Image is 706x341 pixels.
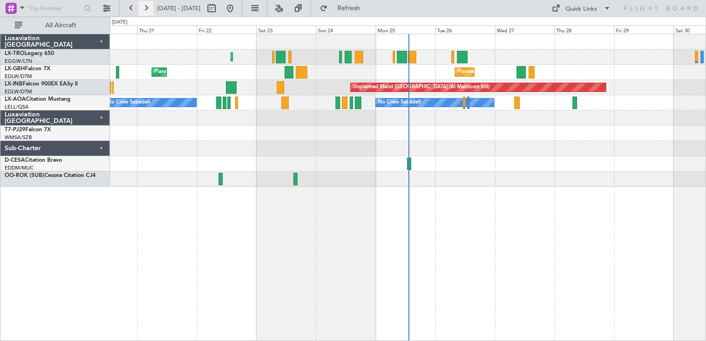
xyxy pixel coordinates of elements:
[5,66,50,72] a: LX-GBHFalcon 7X
[5,73,32,80] a: EDLW/DTM
[10,18,100,33] button: All Aircraft
[614,25,674,34] div: Fri 29
[107,96,150,110] div: No Crew Sabadell
[28,1,81,15] input: Trip Number
[554,25,614,34] div: Thu 28
[5,81,78,87] a: LX-INBFalcon 900EX EASy II
[5,104,29,110] a: LELL/QSA
[457,65,560,79] div: Planned Maint Nice ([GEOGRAPHIC_DATA])
[495,25,554,34] div: Wed 27
[5,88,32,95] a: EDLW/DTM
[5,127,25,133] span: T7-PJ29
[435,25,495,34] div: Tue 26
[316,25,376,34] div: Sun 24
[5,158,25,163] span: D-CESA
[316,1,371,16] button: Refresh
[5,51,54,56] a: LX-TROLegacy 650
[329,5,368,12] span: Refresh
[157,4,201,12] span: [DATE] - [DATE]
[5,164,34,171] a: EDDM/MUC
[5,51,24,56] span: LX-TRO
[5,97,71,102] a: LX-AOACitation Mustang
[353,80,490,94] div: Unplanned Maint [GEOGRAPHIC_DATA] (Al Maktoum Intl)
[5,173,44,178] span: OO-ROK (SUB)
[24,22,97,29] span: All Aircraft
[547,1,615,16] button: Quick Links
[566,5,597,14] div: Quick Links
[137,25,197,34] div: Thu 21
[5,97,26,102] span: LX-AOA
[256,25,316,34] div: Sat 23
[112,18,128,26] div: [DATE]
[5,81,23,87] span: LX-INB
[378,96,421,110] div: No Crew Sabadell
[5,158,62,163] a: D-CESACitation Bravo
[5,134,32,141] a: WMSA/SZB
[376,25,435,34] div: Mon 25
[5,127,51,133] a: T7-PJ29Falcon 7X
[5,58,32,65] a: EGGW/LTN
[154,65,257,79] div: Planned Maint Nice ([GEOGRAPHIC_DATA])
[5,173,96,178] a: OO-ROK (SUB)Cessna Citation CJ4
[197,25,256,34] div: Fri 22
[5,66,25,72] span: LX-GBH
